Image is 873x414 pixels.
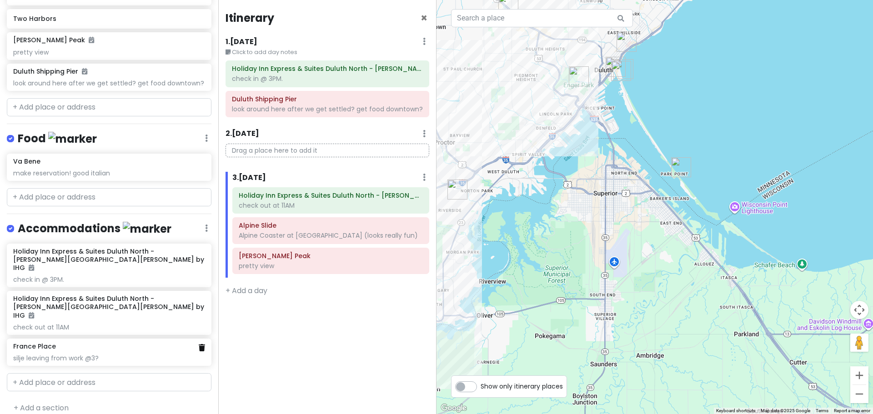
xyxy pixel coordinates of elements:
i: Added to itinerary [29,312,34,319]
h6: Duluth Shipping Pier [13,67,87,75]
p: Drag a place here to add it [226,144,429,158]
h4: Accommodations [18,221,171,236]
div: check in @ 3PM. [13,275,205,284]
div: check out at 11AM [13,323,205,331]
h6: Two Harbors [13,15,205,23]
h6: Holiday Inn Express & Suites Duluth North - Miller Hill by IHG [232,65,423,73]
div: Alpine Coaster at [GEOGRAPHIC_DATA] (looks really fun) [239,231,423,239]
i: Added to itinerary [82,68,87,75]
div: look around here after we get settled? get food downtown? [13,79,205,87]
div: Enger Tower [569,66,589,86]
h6: Holiday Inn Express & Suites Duluth North - [PERSON_NAME][GEOGRAPHIC_DATA][PERSON_NAME] by IHG [13,294,205,319]
a: + Add a section [14,403,69,413]
h6: [PERSON_NAME] Peak [13,36,94,44]
div: check out at 11AM [239,201,423,209]
h4: Food [18,131,97,146]
div: make reservation! good italian [13,169,205,177]
h6: Alpine Slide [239,221,423,229]
div: pretty view [239,262,423,270]
i: Added to itinerary [89,37,94,43]
div: Duluth Shipping Pier [613,59,633,79]
a: + Add a day [226,285,267,296]
button: Keyboard shortcuts [716,408,755,414]
button: Zoom in [850,366,868,384]
div: silje leaving from work @3? [13,354,205,362]
h6: Ely's Peak [239,252,423,260]
h6: 3 . [DATE] [232,173,266,183]
h6: Duluth Shipping Pier [232,95,423,103]
input: Search a place [451,9,633,27]
img: marker [123,222,171,236]
button: Map camera controls [850,301,868,319]
img: marker [48,132,97,146]
a: Open this area in Google Maps (opens a new window) [439,402,469,414]
a: Report a map error [834,408,870,413]
h6: Holiday Inn Express & Suites Duluth North - Miller Hill by IHG [239,191,423,200]
div: Aerial Lift Bridge [611,61,631,81]
span: Map data ©2025 Google [761,408,810,413]
h6: France Place [13,342,56,350]
div: Vista Fleet [606,57,626,77]
i: Added to itinerary [29,264,34,271]
h4: Itinerary [226,11,274,25]
h6: 1 . [DATE] [226,37,257,47]
div: Va Bene [617,32,637,52]
a: Terms [816,408,828,413]
h6: Holiday Inn Express & Suites Duluth North - [PERSON_NAME][GEOGRAPHIC_DATA][PERSON_NAME] by IHG [13,247,205,272]
button: Zoom out [850,385,868,403]
button: Close [421,13,427,24]
div: Alpine Slide [447,180,467,200]
input: + Add place or address [7,373,211,391]
div: look around here after we get settled? get food downtown? [232,105,423,113]
input: + Add place or address [7,188,211,206]
input: + Add place or address [7,98,211,116]
span: Close itinerary [421,10,427,25]
h6: Va Bene [13,157,40,165]
div: check in @ 3PM. [232,75,423,83]
span: Show only itinerary places [481,381,563,391]
img: Google [439,402,469,414]
button: Drag Pegman onto the map to open Street View [850,334,868,352]
a: Delete place [199,343,205,353]
small: Click to add day notes [226,48,429,57]
h6: 2 . [DATE] [226,129,259,139]
div: pretty view [13,48,205,56]
div: Park Point Beach [671,157,691,177]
